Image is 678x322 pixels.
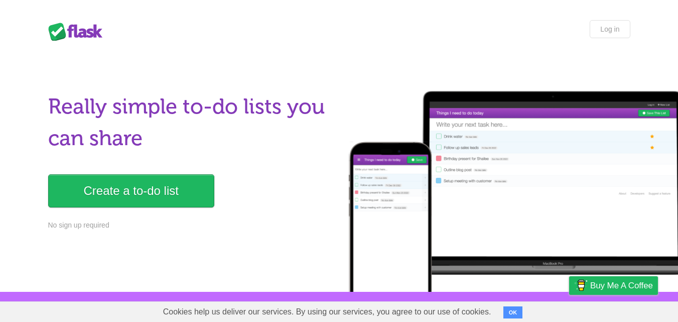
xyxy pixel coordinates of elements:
[574,277,588,294] img: Buy me a coffee
[590,277,653,294] span: Buy me a coffee
[48,174,214,207] a: Create a to-do list
[48,220,333,231] p: No sign up required
[569,276,658,295] a: Buy me a coffee
[503,306,523,318] button: OK
[48,23,108,41] div: Flask Lists
[153,302,501,322] span: Cookies help us deliver our services. By using our services, you agree to our use of cookies.
[590,20,630,38] a: Log in
[48,91,333,154] h1: Really simple to-do lists you can share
